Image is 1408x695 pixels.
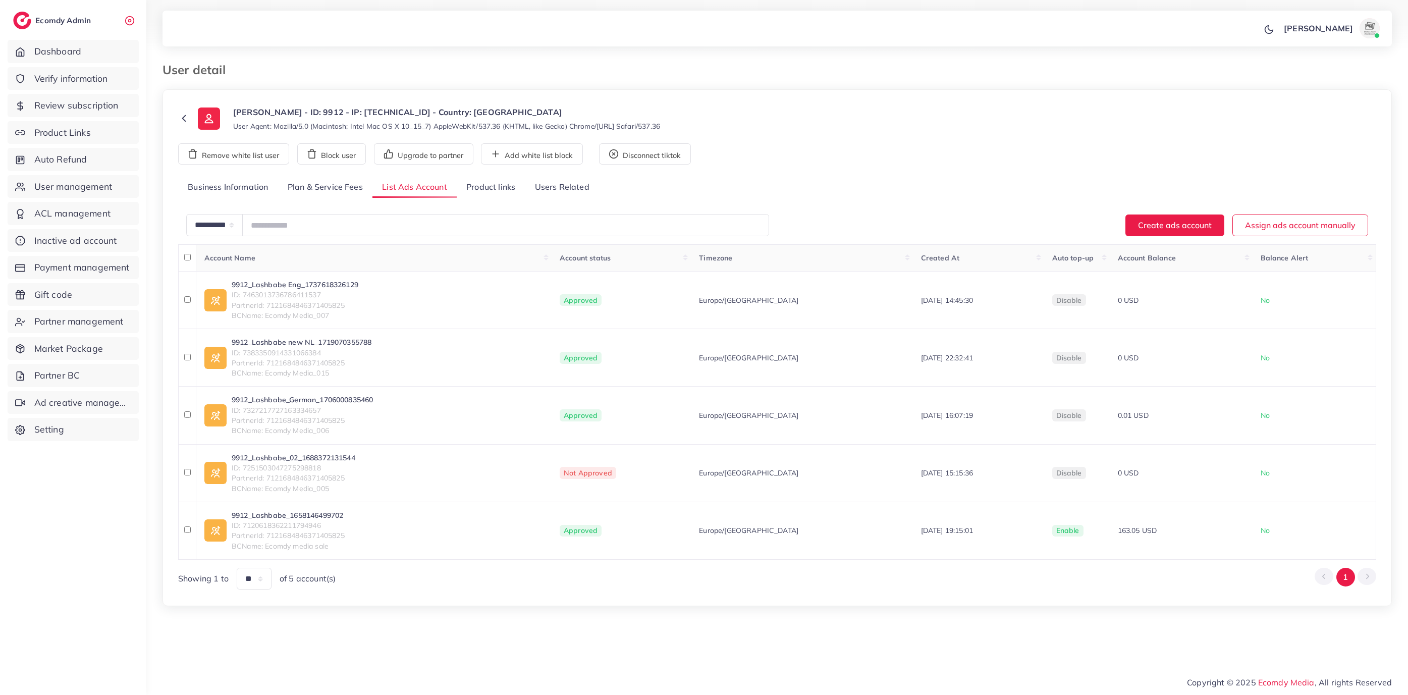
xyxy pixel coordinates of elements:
a: Gift code [8,283,139,306]
span: Created At [921,253,960,262]
span: [DATE] 16:07:19 [921,411,973,420]
span: ID: 7383350914331066384 [232,348,371,358]
small: User Agent: Mozilla/5.0 (Macintosh; Intel Mac OS X 10_15_7) AppleWebKit/537.36 (KHTML, like Gecko... [233,121,660,131]
span: Showing 1 to [178,573,229,584]
span: 0.01 USD [1118,411,1149,420]
a: Verify information [8,67,139,90]
span: [DATE] 15:15:36 [921,468,973,477]
h2: Ecomdy Admin [35,16,93,25]
button: Go to page 1 [1336,568,1355,586]
span: disable [1056,468,1082,477]
span: Inactive ad account [34,234,117,247]
span: Market Package [34,342,103,355]
span: BCName: Ecomdy media sale [232,541,345,551]
a: Dashboard [8,40,139,63]
button: Disconnect tiktok [599,143,691,165]
span: Europe/[GEOGRAPHIC_DATA] [699,410,798,420]
span: ID: 7463013736786411537 [232,290,358,300]
h3: User detail [163,63,234,77]
span: Balance Alert [1261,253,1309,262]
a: 9912_Lashbabe Eng_1737618326129 [232,280,358,290]
span: Approved [560,525,602,537]
a: Partner BC [8,364,139,387]
span: PartnerId: 7121684846371405825 [232,530,345,541]
span: Dashboard [34,45,81,58]
span: [DATE] 19:15:01 [921,526,973,535]
span: Approved [560,352,602,364]
img: ic-user-info.36bf1079.svg [198,108,220,130]
img: ic-ad-info.7fc67b75.svg [204,347,227,369]
span: [DATE] 22:32:41 [921,353,973,362]
span: Ad creative management [34,396,131,409]
p: [PERSON_NAME] - ID: 9912 - IP: [TECHNICAL_ID] - Country: [GEOGRAPHIC_DATA] [233,106,660,118]
img: avatar [1360,18,1380,38]
span: [DATE] 14:45:30 [921,296,973,305]
img: ic-ad-info.7fc67b75.svg [204,404,227,426]
a: logoEcomdy Admin [13,12,93,29]
span: disable [1056,411,1082,420]
a: Inactive ad account [8,229,139,252]
a: 9912_Lashbabe_02_1688372131544 [232,453,355,463]
a: Product links [457,177,525,198]
span: ID: 7251503047275298818 [232,463,355,473]
span: of 5 account(s) [280,573,336,584]
a: User management [8,175,139,198]
span: Europe/[GEOGRAPHIC_DATA] [699,468,798,478]
img: ic-ad-info.7fc67b75.svg [204,519,227,542]
span: No [1261,353,1270,362]
span: Partner management [34,315,124,328]
button: Block user [297,143,366,165]
span: Europe/[GEOGRAPHIC_DATA] [699,353,798,363]
button: Remove white list user [178,143,289,165]
span: Copyright © 2025 [1187,676,1392,688]
span: Review subscription [34,99,119,112]
span: Approved [560,409,602,421]
span: PartnerId: 7121684846371405825 [232,300,358,310]
a: Auto Refund [8,148,139,171]
span: 0 USD [1118,353,1139,362]
a: Partner management [8,310,139,333]
span: No [1261,468,1270,477]
span: 0 USD [1118,296,1139,305]
a: 9912_Lashbabe_German_1706000835460 [232,395,373,405]
span: PartnerId: 7121684846371405825 [232,415,373,425]
span: BCName: Ecomdy Media_006 [232,425,373,436]
img: ic-ad-info.7fc67b75.svg [204,462,227,484]
span: ACL management [34,207,111,220]
button: Assign ads account manually [1232,215,1368,236]
span: PartnerId: 7121684846371405825 [232,473,355,483]
a: Review subscription [8,94,139,117]
span: Europe/[GEOGRAPHIC_DATA] [699,525,798,536]
a: Users Related [525,177,599,198]
span: Europe/[GEOGRAPHIC_DATA] [699,295,798,305]
span: Account status [560,253,611,262]
span: Payment management [34,261,130,274]
span: Product Links [34,126,91,139]
span: BCName: Ecomdy Media_007 [232,310,358,320]
span: Gift code [34,288,72,301]
span: Not Approved [560,467,616,479]
span: Auto Refund [34,153,87,166]
a: Setting [8,418,139,441]
span: Partner BC [34,369,80,382]
a: Payment management [8,256,139,279]
a: [PERSON_NAME]avatar [1278,18,1384,38]
button: Upgrade to partner [374,143,473,165]
span: Timezone [699,253,732,262]
span: , All rights Reserved [1315,676,1392,688]
span: No [1261,296,1270,305]
span: disable [1056,296,1082,305]
span: Account Balance [1118,253,1176,262]
a: Plan & Service Fees [278,177,372,198]
span: No [1261,526,1270,535]
button: Create ads account [1125,215,1224,236]
span: 0 USD [1118,468,1139,477]
a: Ecomdy Media [1258,677,1315,687]
p: [PERSON_NAME] [1284,22,1353,34]
a: Ad creative management [8,391,139,414]
span: ID: 7327217727163334657 [232,405,373,415]
span: BCName: Ecomdy Media_015 [232,368,371,378]
span: ID: 7120618362211794946 [232,520,345,530]
a: Market Package [8,337,139,360]
img: logo [13,12,31,29]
